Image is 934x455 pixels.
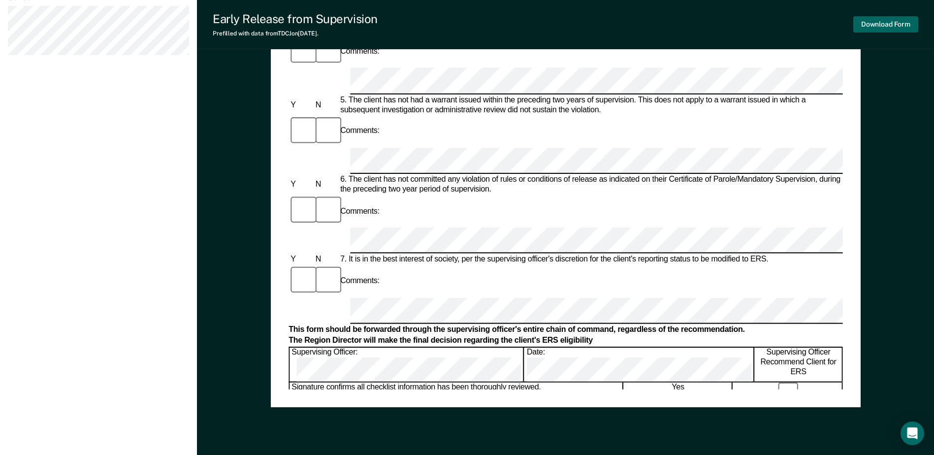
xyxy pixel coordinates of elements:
[525,348,754,382] div: Date:
[289,335,842,345] div: The Region Director will make the final decision regarding the client's ERS eligibility
[338,276,382,286] div: Comments:
[289,100,313,110] div: Y
[213,12,378,26] div: Early Release from Supervision
[338,47,382,57] div: Comments:
[289,255,313,264] div: Y
[289,180,313,190] div: Y
[624,383,733,403] div: Yes
[289,325,842,334] div: This form should be forwarded through the supervising officer's entire chain of command, regardle...
[313,180,338,190] div: N
[290,348,524,382] div: Supervising Officer:
[213,30,378,37] div: Prefilled with data from TDCJ on [DATE] .
[338,127,382,136] div: Comments:
[338,95,843,115] div: 5. The client has not had a warrant issued within the preceding two years of supervision. This do...
[313,255,338,264] div: N
[901,422,924,445] div: Open Intercom Messenger
[290,383,623,403] div: Signature confirms all checklist information has been thoroughly reviewed.
[313,100,338,110] div: N
[755,348,842,382] div: Supervising Officer Recommend Client for ERS
[338,255,843,264] div: 7. It is in the best interest of society, per the supervising officer's discretion for the client...
[338,206,382,216] div: Comments:
[338,175,843,195] div: 6. The client has not committed any violation of rules or conditions of release as indicated on t...
[853,16,918,32] button: Download Form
